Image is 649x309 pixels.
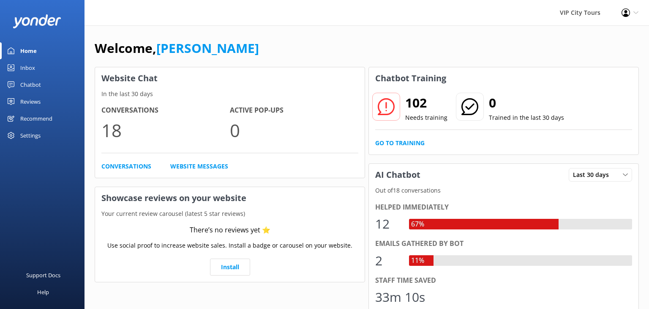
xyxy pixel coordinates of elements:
h3: Website Chat [95,67,365,89]
p: 0 [230,116,358,144]
span: Last 30 days [573,170,614,179]
img: yonder-white-logo.png [13,14,61,28]
p: Trained in the last 30 days [489,113,564,122]
div: 67% [409,219,426,230]
h2: 102 [405,93,447,113]
p: Use social proof to increase website sales. Install a badge or carousel on your website. [107,241,352,250]
h2: 0 [489,93,564,113]
h4: Conversations [101,105,230,116]
div: 2 [375,251,401,271]
div: Help [37,284,49,301]
div: There’s no reviews yet ⭐ [190,225,270,236]
p: Your current review carousel (latest 5 star reviews) [95,209,365,218]
h3: AI Chatbot [369,164,427,186]
h1: Welcome, [95,38,259,58]
div: Chatbot [20,76,41,93]
div: Staff time saved [375,275,632,286]
p: In the last 30 days [95,89,365,99]
p: Out of 18 conversations [369,186,638,195]
div: Recommend [20,110,52,127]
div: 12 [375,214,401,234]
div: Support Docs [26,267,60,284]
div: Reviews [20,93,41,110]
a: Go to Training [375,138,425,148]
h3: Showcase reviews on your website [95,187,365,209]
p: Needs training [405,113,447,122]
p: 18 [101,116,230,144]
a: Install [210,259,250,276]
div: Inbox [20,59,35,76]
h3: Chatbot Training [369,67,453,89]
div: Settings [20,127,41,144]
div: 11% [409,255,426,266]
a: [PERSON_NAME] [156,39,259,57]
div: 33m 10s [375,287,425,307]
a: Conversations [101,162,151,171]
div: Helped immediately [375,202,632,213]
div: Emails gathered by bot [375,238,632,249]
div: Home [20,42,37,59]
h4: Active Pop-ups [230,105,358,116]
a: Website Messages [170,162,228,171]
